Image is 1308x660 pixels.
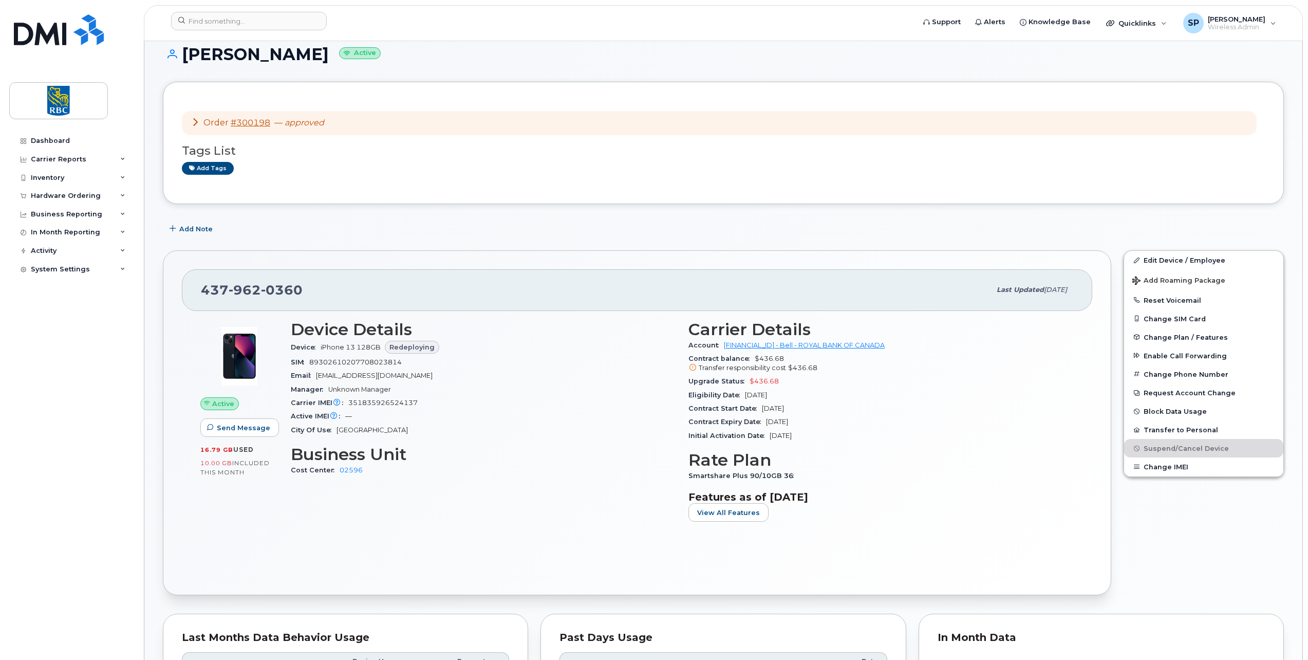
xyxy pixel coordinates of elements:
[724,341,885,349] a: [FINANCIAL_ID] - Bell - ROYAL BANK OF CANADA
[212,399,234,409] span: Active
[1118,19,1156,27] span: Quicklinks
[182,144,1265,157] h3: Tags List
[1208,23,1265,31] span: Wireless Admin
[285,118,324,127] em: approved
[229,282,261,298] span: 962
[163,219,221,238] button: Add Note
[209,325,270,387] img: image20231002-3703462-1ig824h.jpeg
[688,472,799,480] span: Smartshare Plus 90/10GB 36
[217,423,270,433] span: Send Message
[1144,445,1229,452] span: Suspend/Cancel Device
[316,372,433,379] span: [EMAIL_ADDRESS][DOMAIN_NAME]
[1176,13,1283,33] div: Savan Patel
[1124,291,1283,309] button: Reset Voicemail
[291,372,316,379] span: Email
[291,386,328,393] span: Manager
[688,432,770,439] span: Initial Activation Date
[688,491,1074,503] h3: Features as of [DATE]
[968,12,1013,32] a: Alerts
[291,445,676,464] h3: Business Unit
[688,355,1074,373] span: $436.68
[345,412,352,420] span: —
[201,282,303,298] span: 437
[1132,277,1225,286] span: Add Roaming Package
[200,446,233,453] span: 16.79 GB
[1124,402,1283,420] button: Block Data Usage
[348,399,418,407] span: 351835926524137
[1124,346,1283,365] button: Enable Call Forwarding
[762,405,784,412] span: [DATE]
[770,432,792,439] span: [DATE]
[200,460,232,467] span: 10.00 GB
[274,118,324,127] span: —
[328,386,391,393] span: Unknown Manager
[291,412,345,420] span: Active IMEI
[200,418,279,437] button: Send Message
[1099,13,1174,33] div: Quicklinks
[182,162,234,175] a: Add tags
[1124,365,1283,383] button: Change Phone Number
[699,364,786,372] span: Transfer responsibility cost
[309,358,402,366] span: 89302610207708023814
[200,459,270,476] span: included this month
[1188,17,1199,29] span: SP
[1124,457,1283,476] button: Change IMEI
[697,508,760,518] span: View All Features
[997,286,1044,294] span: Last updated
[1144,352,1227,359] span: Enable Call Forwarding
[291,320,676,339] h3: Device Details
[203,118,229,127] span: Order
[559,633,887,643] div: Past Days Usage
[1124,420,1283,439] button: Transfer to Personal
[291,343,321,351] span: Device
[291,358,309,366] span: SIM
[932,17,961,27] span: Support
[1124,383,1283,402] button: Request Account Change
[337,426,408,434] span: [GEOGRAPHIC_DATA]
[766,418,788,426] span: [DATE]
[688,355,755,362] span: Contract balance
[788,364,817,372] span: $436.68
[231,118,270,127] a: #300198
[688,405,762,412] span: Contract Start Date
[688,418,766,426] span: Contract Expiry Date
[182,633,509,643] div: Last Months Data Behavior Usage
[750,377,779,385] span: $436.68
[1144,333,1228,341] span: Change Plan / Features
[171,12,327,30] input: Find something...
[179,224,213,234] span: Add Note
[1124,328,1283,346] button: Change Plan / Features
[163,45,1284,63] h1: [PERSON_NAME]
[321,343,381,351] span: iPhone 13 128GB
[1124,269,1283,290] button: Add Roaming Package
[1124,439,1283,457] button: Suspend/Cancel Device
[688,377,750,385] span: Upgrade Status
[688,503,769,522] button: View All Features
[261,282,303,298] span: 0360
[1013,12,1098,32] a: Knowledge Base
[1029,17,1091,27] span: Knowledge Base
[389,342,435,352] span: Redeploying
[1124,251,1283,269] a: Edit Device / Employee
[339,47,381,59] small: Active
[688,320,1074,339] h3: Carrier Details
[745,391,767,399] span: [DATE]
[688,391,745,399] span: Eligibility Date
[984,17,1005,27] span: Alerts
[233,446,254,453] span: used
[938,633,1265,643] div: In Month Data
[916,12,968,32] a: Support
[291,466,340,474] span: Cost Center
[291,399,348,407] span: Carrier IMEI
[688,341,724,349] span: Account
[291,426,337,434] span: City Of Use
[1044,286,1067,294] span: [DATE]
[340,466,363,474] a: 02596
[688,451,1074,469] h3: Rate Plan
[1124,309,1283,328] button: Change SIM Card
